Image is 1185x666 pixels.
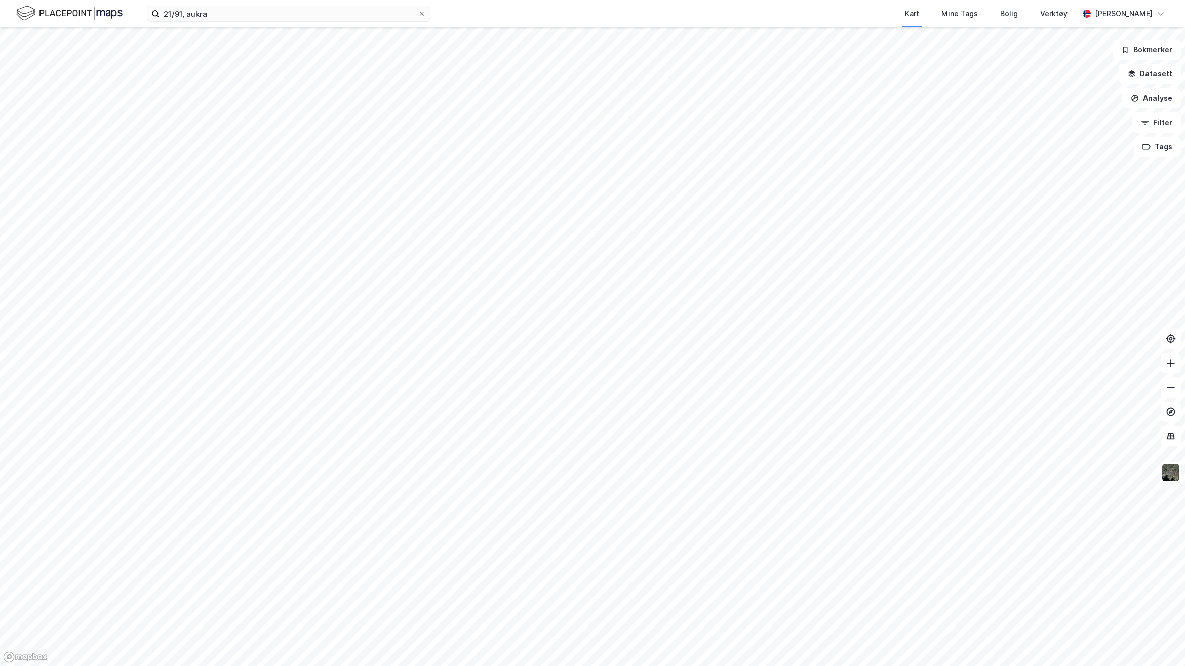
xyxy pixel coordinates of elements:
a: Mapbox homepage [3,651,48,663]
div: Kontrollprogram for chat [1134,617,1185,666]
div: [PERSON_NAME] [1095,8,1153,20]
iframe: Chat Widget [1134,617,1185,666]
div: Bolig [1000,8,1018,20]
input: Søk på adresse, matrikkel, gårdeiere, leietakere eller personer [160,6,418,21]
button: Tags [1134,137,1181,157]
div: Verktøy [1040,8,1068,20]
button: Bokmerker [1113,40,1181,60]
div: Kart [905,8,919,20]
div: Mine Tags [941,8,978,20]
img: 9k= [1161,463,1180,482]
button: Filter [1132,112,1181,133]
img: logo.f888ab2527a4732fd821a326f86c7f29.svg [16,5,123,22]
button: Datasett [1119,64,1181,84]
button: Analyse [1122,88,1181,108]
